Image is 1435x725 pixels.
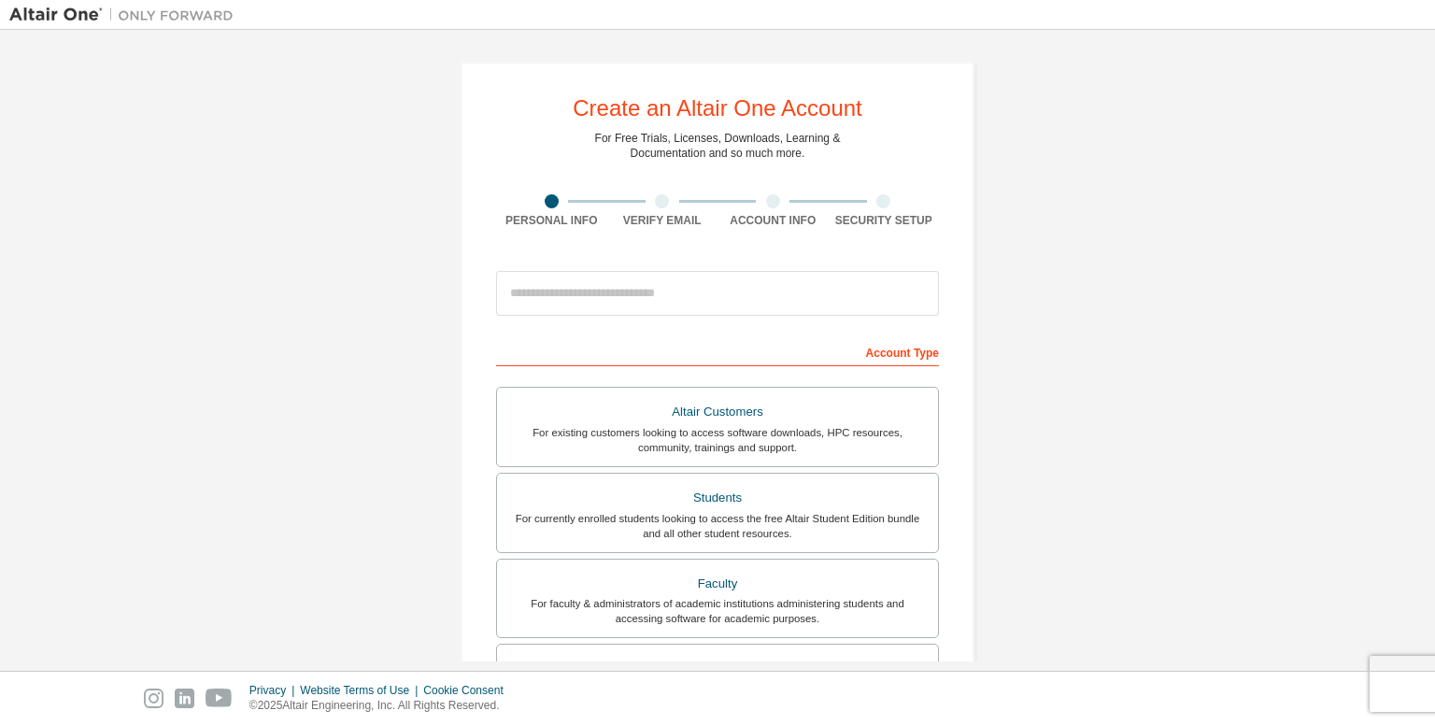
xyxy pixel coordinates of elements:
div: Account Type [496,336,939,366]
img: instagram.svg [144,689,163,708]
div: Cookie Consent [423,683,514,698]
img: youtube.svg [206,689,233,708]
div: Everyone else [508,656,927,682]
div: Account Info [717,213,829,228]
div: Website Terms of Use [300,683,423,698]
div: For faculty & administrators of academic institutions administering students and accessing softwa... [508,596,927,626]
div: Faculty [508,571,927,597]
img: linkedin.svg [175,689,194,708]
div: Security Setup [829,213,940,228]
div: For existing customers looking to access software downloads, HPC resources, community, trainings ... [508,425,927,455]
img: Altair One [9,6,243,24]
div: Altair Customers [508,399,927,425]
div: Create an Altair One Account [573,97,862,120]
div: For currently enrolled students looking to access the free Altair Student Edition bundle and all ... [508,511,927,541]
p: © 2025 Altair Engineering, Inc. All Rights Reserved. [249,698,515,714]
div: Personal Info [496,213,607,228]
div: Verify Email [607,213,718,228]
div: Privacy [249,683,300,698]
div: Students [508,485,927,511]
div: For Free Trials, Licenses, Downloads, Learning & Documentation and so much more. [595,131,841,161]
